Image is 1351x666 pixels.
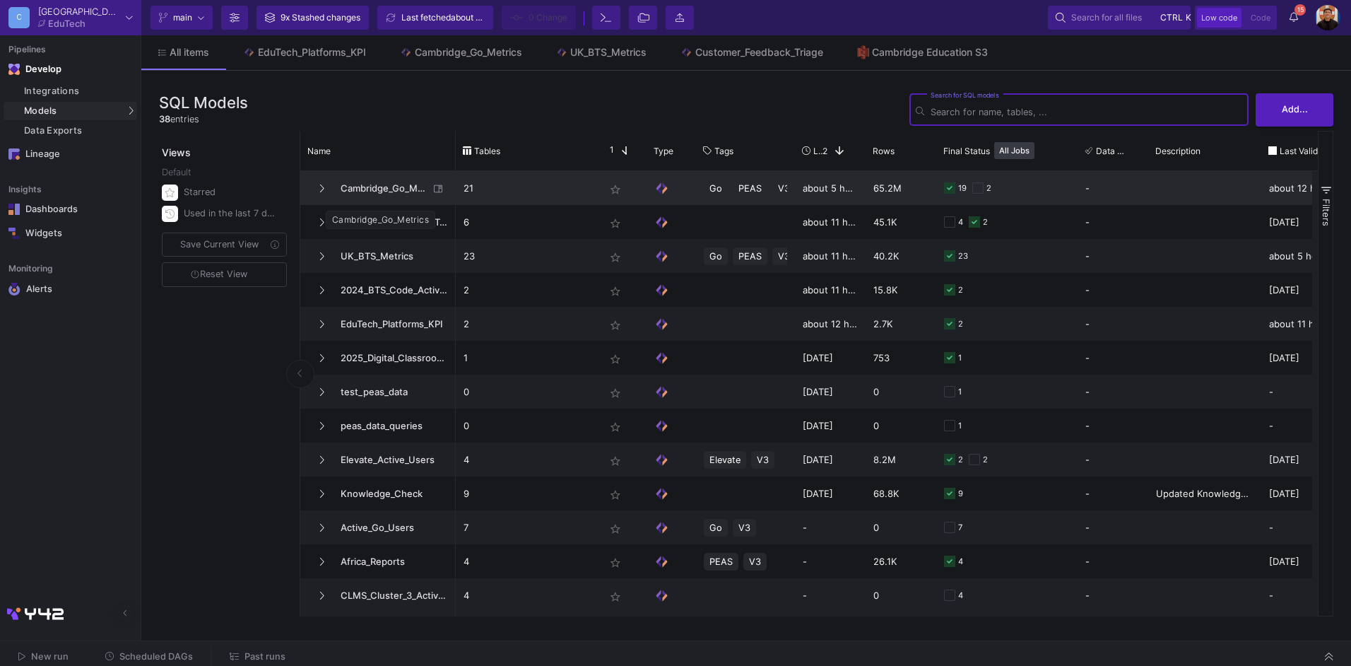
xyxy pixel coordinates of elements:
div: UK_BTS_Metrics [570,47,647,58]
button: Code [1246,8,1275,28]
span: Models [24,105,57,117]
mat-icon: star_border [607,452,624,469]
span: k [1186,9,1191,26]
img: SQL Model [654,317,669,332]
a: Data Exports [4,122,137,140]
span: Name [307,146,331,156]
img: SQL Model [654,351,669,366]
span: 38 [159,114,170,124]
div: - [795,578,866,612]
img: SQL Model [654,249,669,264]
button: Search for all filesctrlk [1048,6,1191,30]
span: 15 [1294,4,1306,16]
button: ctrlk [1156,9,1183,26]
div: - [1261,375,1346,409]
div: [DATE] [1261,477,1346,510]
div: about 5 hours ago [795,171,866,205]
div: 2 [986,172,991,205]
div: - [1261,409,1346,443]
img: Navigation icon [8,204,20,215]
span: V3 [778,240,790,273]
span: Last Used [813,146,822,156]
span: Code [1251,13,1270,23]
img: SQL Model [654,385,669,399]
div: Lineage [25,148,117,160]
div: 1 [958,409,962,443]
img: bg52tvgs8dxfpOhHYAd0g09LCcAxm85PnUXHwHyc.png [1315,5,1340,30]
img: SQL Model [654,486,669,501]
div: - [1085,579,1140,612]
p: 4 [464,579,589,612]
div: about 12 hours ago [795,307,866,341]
img: SQL Model [654,419,669,433]
img: Navigation icon [8,148,20,160]
span: 2024_BTS_Code_Activations [332,274,448,307]
span: V3 [778,172,790,205]
div: Final Status [943,134,1058,167]
div: - [1085,172,1140,204]
div: - [1085,511,1140,544]
span: New run [31,651,69,662]
div: - [1085,240,1140,272]
a: Navigation iconWidgets [4,222,137,245]
span: Go [709,240,722,273]
img: SQL Model [654,452,669,467]
span: V3 [757,443,769,477]
div: Last fetched [401,7,486,28]
div: Customer_Feedback_Triage [695,47,823,58]
a: Navigation iconDashboards [4,198,137,221]
div: 2 [983,443,988,477]
div: Cambridge_Go_Metrics [326,211,435,229]
input: Search for name, tables, ... [931,107,1242,117]
div: [DATE] [795,341,866,375]
span: Tags [714,146,733,156]
p: 21 [464,172,589,205]
mat-icon: star_border [607,317,624,334]
span: Reset View [191,269,247,279]
mat-expansion-panel-header: Navigation iconDevelop [4,58,137,81]
p: 9 [464,477,589,510]
div: [DATE] [1261,341,1346,375]
div: about 11 hours ago [795,205,866,239]
span: CLMS_Cluster_3_Activated_Codes [332,579,448,612]
div: Default [162,165,290,182]
div: Starred [184,182,278,203]
div: 7 [958,511,962,544]
mat-icon: star_border [607,215,624,232]
p: 2 [464,308,589,341]
div: [GEOGRAPHIC_DATA] [38,7,120,16]
div: - [795,510,866,544]
a: Navigation iconLineage [4,143,137,165]
div: 1 [958,341,962,375]
div: 0 [866,510,936,544]
img: Tab icon [400,47,412,59]
div: about 11 hours ago [1261,307,1346,341]
div: - [1085,443,1140,476]
div: 68.8K [866,477,936,510]
img: Tab icon [857,45,869,59]
div: EduTech [48,19,85,28]
div: 2 [983,206,988,239]
div: 4 [958,545,963,578]
div: - [1085,375,1140,408]
button: Used in the last 7 days [159,203,290,224]
span: about 16 hours ago [451,12,526,23]
span: Rows [873,146,895,156]
img: Navigation icon [8,228,20,239]
span: Filters [1321,199,1332,226]
span: Low code [1201,13,1237,23]
div: - [1261,510,1346,544]
img: Navigation icon [8,64,20,75]
span: Search for all files [1071,7,1142,28]
span: Type [654,146,673,156]
div: 2.7K [866,307,936,341]
span: Active_Go_Users [332,511,448,544]
div: [DATE] [795,375,866,409]
button: 15 [1281,6,1306,30]
img: Tab icon [680,47,692,59]
div: 753 [866,341,936,375]
span: PEAS [738,240,762,273]
p: 4 [464,545,589,578]
div: about 12 hours ago [1261,171,1346,205]
div: - [1085,545,1140,578]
